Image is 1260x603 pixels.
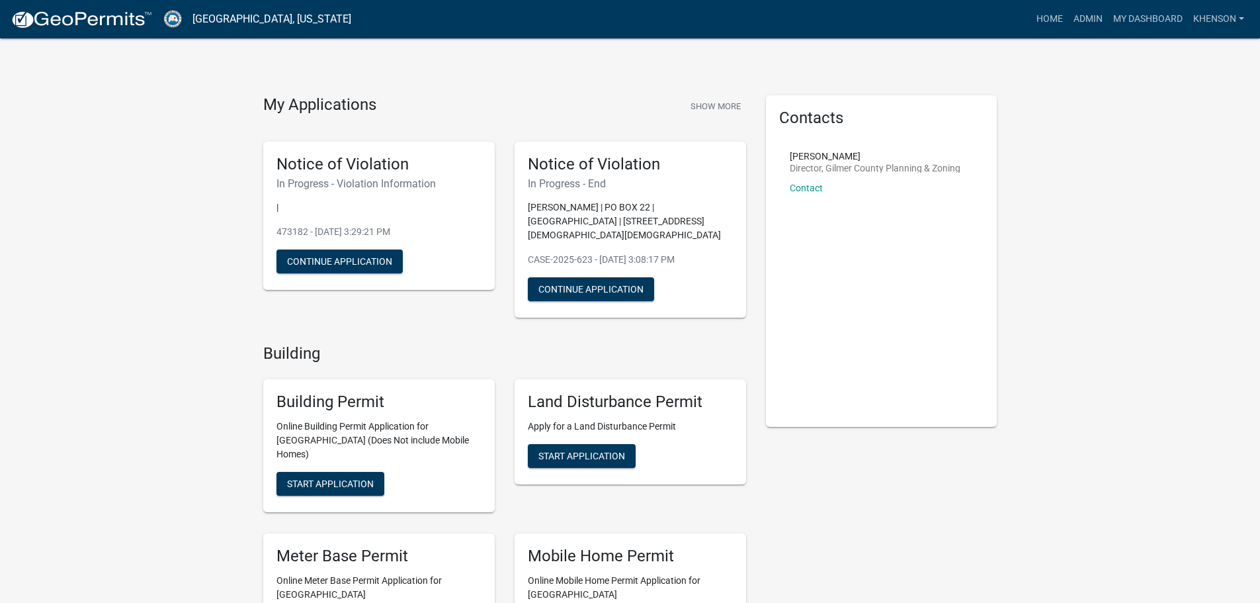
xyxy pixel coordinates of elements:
h6: In Progress - End [528,177,733,190]
a: My Dashboard [1108,7,1188,32]
p: Online Meter Base Permit Application for [GEOGRAPHIC_DATA] [276,574,482,602]
p: Online Mobile Home Permit Application for [GEOGRAPHIC_DATA] [528,574,733,602]
p: [PERSON_NAME] [790,152,960,161]
a: Admin [1068,7,1108,32]
h6: In Progress - Violation Information [276,177,482,190]
p: | [276,201,482,214]
a: [GEOGRAPHIC_DATA], [US_STATE] [192,8,351,30]
p: [PERSON_NAME] | PO BOX 22 | [GEOGRAPHIC_DATA] | [STREET_ADDRESS][DEMOGRAPHIC_DATA][DEMOGRAPHIC_DATA] [528,201,733,242]
button: Start Application [528,444,636,468]
button: Continue Application [276,250,403,273]
h5: Land Disturbance Permit [528,393,733,412]
h5: Contacts [779,109,984,128]
h5: Meter Base Permit [276,547,482,566]
span: Start Application [538,451,625,461]
button: Continue Application [528,277,654,301]
a: khenson [1188,7,1249,32]
h5: Notice of Violation [276,155,482,174]
a: Contact [790,183,823,193]
span: Start Application [287,479,374,489]
h5: Mobile Home Permit [528,547,733,566]
h4: My Applications [263,95,376,115]
p: Apply for a Land Disturbance Permit [528,420,733,434]
button: Show More [685,95,746,117]
p: CASE-2025-623 - [DATE] 3:08:17 PM [528,253,733,267]
p: 473182 - [DATE] 3:29:21 PM [276,225,482,239]
img: Gilmer County, Georgia [163,10,182,28]
h5: Notice of Violation [528,155,733,174]
h5: Building Permit [276,393,482,412]
button: Start Application [276,472,384,496]
p: Online Building Permit Application for [GEOGRAPHIC_DATA] (Does Not include Mobile Homes) [276,420,482,461]
p: Director, Gilmer County Planning & Zoning [790,163,960,173]
h4: Building [263,344,746,363]
a: Home [1031,7,1068,32]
